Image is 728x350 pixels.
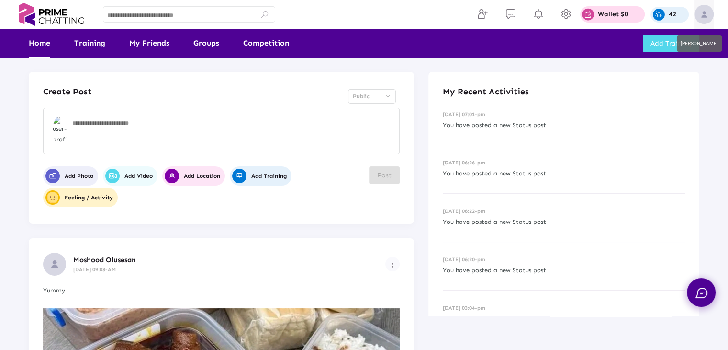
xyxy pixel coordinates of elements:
p: You have posted a new Status post [443,217,685,227]
img: chat.svg [695,288,707,298]
h4: Create Post [43,86,91,97]
span: Add Photo [45,169,93,183]
h6: [DATE] 06:20-pm [443,257,685,263]
p: 42 [669,11,676,18]
p: You have posted a new Status post [443,120,685,130]
img: user-profile [43,253,66,276]
img: user-profile [47,192,58,203]
button: Add Video [103,166,157,186]
a: Training [74,29,105,58]
span: Add Training [232,169,287,183]
h6: [DATE] 03:04-pm [443,305,685,311]
mat-select: Select Privacy [348,89,396,104]
p: You have posted a new Status post [443,265,685,276]
img: user-profile [53,116,67,145]
button: Add Location [162,166,225,186]
button: Example icon-button with a menu [385,257,400,271]
span: Moshood Olusesan [73,256,136,264]
span: Post [377,171,392,179]
h6: [DATE] 06:22-pm [443,208,685,214]
h6: [DATE] 07:01-pm [443,111,685,117]
span: Add Location [165,169,220,183]
img: logo [14,3,89,26]
img: more [392,263,393,268]
span: Add Video [105,169,153,183]
h4: My Recent Activities [443,86,685,97]
a: Groups [193,29,219,58]
button: Post [369,166,400,184]
p: Yummy [43,285,400,296]
button: Add Training [230,166,291,186]
a: Home [29,29,50,58]
h6: [DATE] 09:08-AM [73,267,385,273]
a: Competition [243,29,289,58]
button: Add Photo [43,166,98,186]
p: You have liked a post [443,314,685,324]
h6: [DATE] 06:26-pm [443,160,685,166]
p: You have posted a new Status post [443,168,685,179]
button: user-profileFeeling / Activity [43,188,118,207]
span: Add Training [650,39,692,47]
img: img [694,5,714,24]
a: My Friends [129,29,169,58]
span: Feeling / Activity [45,190,113,205]
p: Wallet $0 [598,11,628,18]
span: Public [353,93,370,100]
button: Add Training [643,35,699,52]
